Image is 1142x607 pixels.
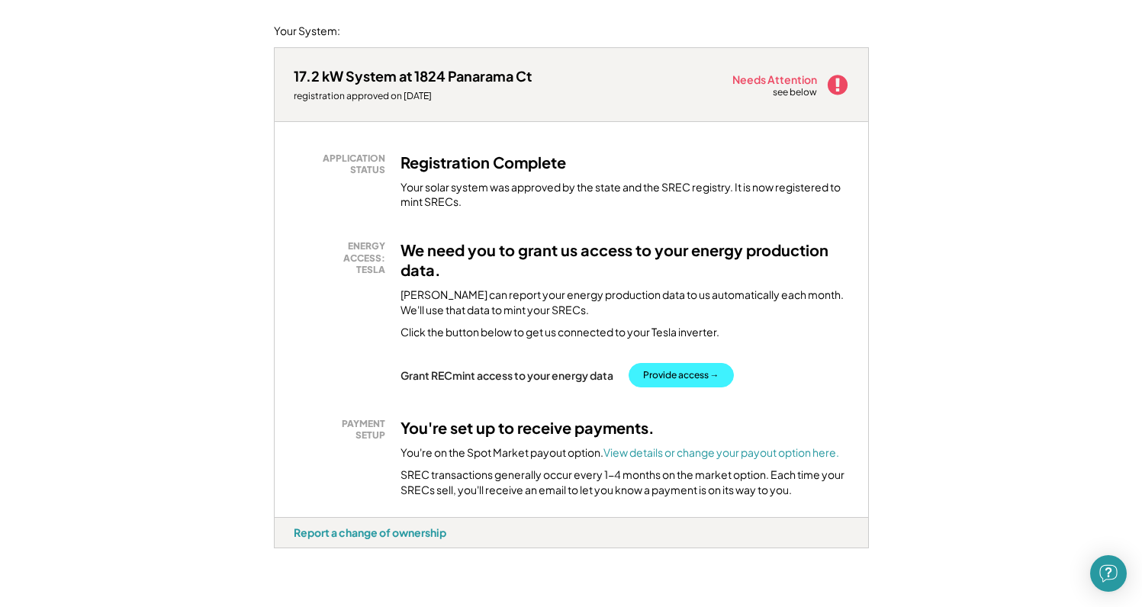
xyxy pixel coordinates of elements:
[274,548,330,554] div: fqcgp7ob - VA Distributed
[1090,555,1127,592] div: Open Intercom Messenger
[629,363,734,387] button: Provide access →
[401,418,655,438] h3: You're set up to receive payments.
[603,445,839,459] a: View details or change your payout option here.
[301,240,385,276] div: ENERGY ACCESS: TESLA
[401,467,849,497] div: SREC transactions generally occur every 1-4 months on the market option. Each time your SRECs sel...
[294,90,532,102] div: registration approved on [DATE]
[294,525,446,539] div: Report a change of ownership
[732,74,819,85] div: Needs Attention
[301,153,385,176] div: APPLICATION STATUS
[301,418,385,442] div: PAYMENT SETUP
[773,86,819,99] div: see below
[401,287,849,317] div: [PERSON_NAME] can report your energy production data to us automatically each month. We'll use th...
[274,24,340,39] div: Your System:
[401,445,839,461] div: You're on the Spot Market payout option.
[401,180,849,210] div: Your solar system was approved by the state and the SREC registry. It is now registered to mint S...
[401,325,719,340] div: Click the button below to get us connected to your Tesla inverter.
[294,67,532,85] div: 17.2 kW System at 1824 Panarama Ct
[401,240,849,280] h3: We need you to grant us access to your energy production data.
[401,368,613,382] div: Grant RECmint access to your energy data
[401,153,566,172] h3: Registration Complete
